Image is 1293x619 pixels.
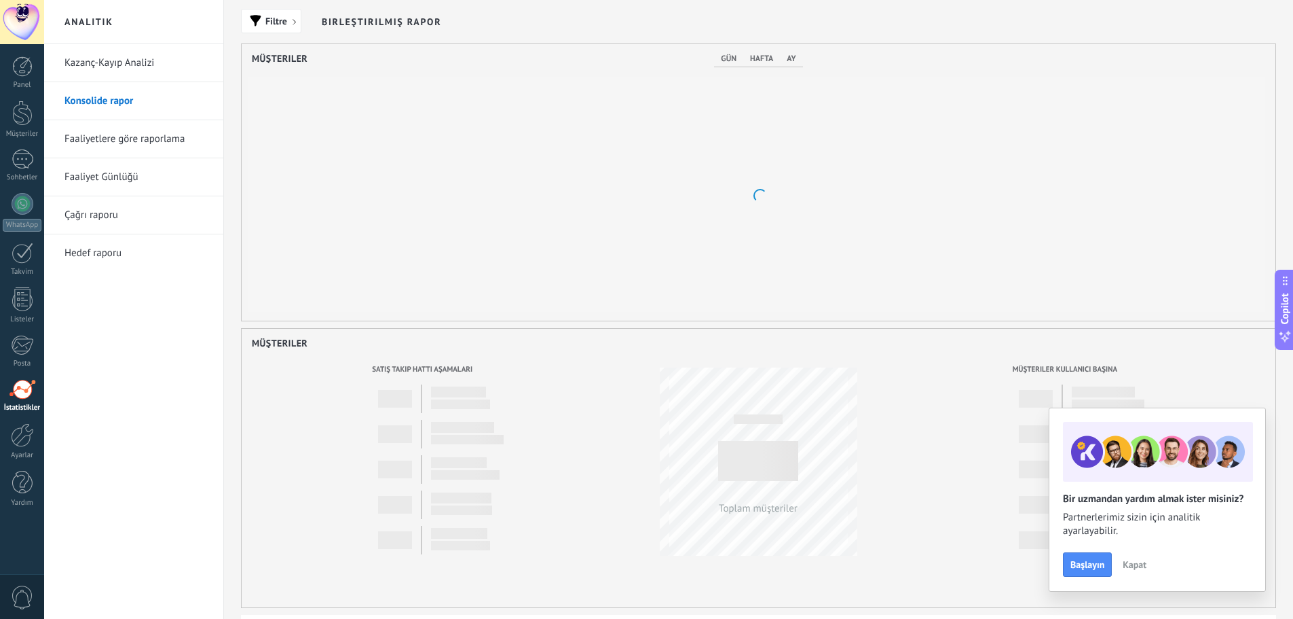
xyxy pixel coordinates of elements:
div: Müşteriler [3,130,42,139]
span: gün [721,54,736,64]
span: Filtre [265,16,287,26]
div: Yardım [3,499,42,508]
a: Kazanç-Kayıp Analizi [64,44,210,82]
div: Satış takip hattı aşamaları [372,365,504,374]
a: Faaliyet Günlüğü [64,158,210,196]
button: Başlayın [1063,552,1112,577]
a: Hedef raporu [64,234,210,272]
li: Faaliyet Günlüğü [44,158,223,196]
div: Müşteriler kullanıcı başına [1013,365,1145,374]
li: Hedef raporu [44,234,223,272]
div: WhatsApp [3,219,41,232]
li: Çağrı raporu [44,196,223,234]
div: Posta [3,359,42,368]
a: Çağrı raporu [64,196,210,234]
span: Müşteriler [252,338,307,348]
div: Panel [3,81,42,90]
div: Kaldırılan aşama [372,420,504,448]
span: hafta [750,54,773,64]
div: Sohbetler [3,173,42,182]
div: Kaldırılan aşama [372,455,504,483]
li: Konsolide rapor [44,82,223,120]
button: Filtre [241,9,301,33]
li: Kazanç-Kayıp Analizi [44,44,223,82]
a: Faaliyetlere göre raporlama [64,120,210,158]
div: Listeler [3,315,42,324]
span: Başlayın [1070,560,1104,569]
span: Partnerlerimiz sizin için analitik ayarlayabilir. [1063,511,1252,538]
span: Kapat [1123,560,1146,569]
button: Kapat [1117,554,1153,575]
div: Toplam müşteriler [719,502,798,515]
div: Kaldırılan aşama [372,385,504,412]
span: ay [787,54,795,64]
li: Faaliyetlere göre raporlama [44,120,223,158]
a: Konsolide rapor [64,82,210,120]
div: Kaldırılan aşama [372,526,504,554]
div: İstatistikler [3,404,42,412]
div: Takvim [3,268,42,277]
div: Ayarlar [3,451,42,460]
span: Copilot [1278,293,1292,324]
div: Kaldırılan aşama [372,491,504,518]
h2: Bir uzmandan yardım almak ister misiniz? [1063,493,1252,506]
